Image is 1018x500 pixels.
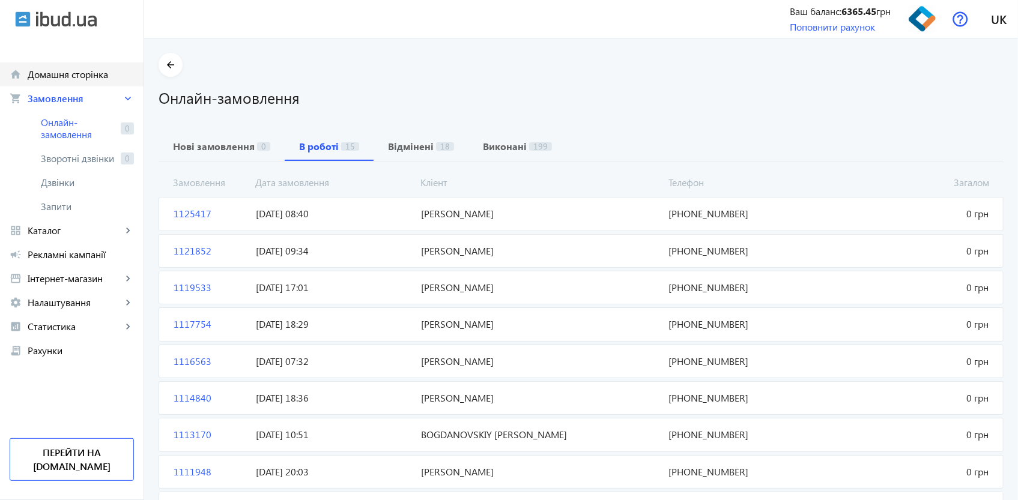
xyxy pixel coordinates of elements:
[122,321,134,333] mat-icon: keyboard_arrow_right
[10,224,22,236] mat-icon: grid_view
[790,20,875,33] a: Поповнити рахунок
[28,92,122,104] span: Замовлення
[251,428,416,441] span: [DATE] 10:51
[664,207,829,220] span: [PHONE_NUMBER]
[828,318,993,331] span: 0 грн
[159,87,1004,108] h1: Онлайн-замовлення
[10,345,22,357] mat-icon: receipt_long
[416,355,664,368] span: [PERSON_NAME]
[122,92,134,104] mat-icon: keyboard_arrow_right
[169,207,251,220] span: 1125417
[10,248,22,261] mat-icon: campaign
[122,224,134,236] mat-icon: keyboard_arrow_right
[169,281,251,294] span: 1119533
[664,244,829,258] span: [PHONE_NUMBER]
[416,391,664,405] span: [PERSON_NAME]
[163,58,178,73] mat-icon: arrow_back
[416,281,664,294] span: [PERSON_NAME]
[15,11,31,27] img: ibud.svg
[41,176,134,188] span: Дзвінки
[10,321,22,333] mat-icon: analytics
[251,318,416,331] span: [DATE] 18:29
[28,345,134,357] span: Рахунки
[828,281,993,294] span: 0 грн
[122,297,134,309] mat-icon: keyboard_arrow_right
[169,318,251,331] span: 1117754
[664,355,829,368] span: [PHONE_NUMBER]
[299,142,339,151] b: В роботі
[121,152,134,164] span: 0
[483,142,527,151] b: Виконані
[173,142,255,151] b: Нові замовлення
[828,465,993,478] span: 0 грн
[28,273,122,285] span: Інтернет-магазин
[28,248,134,261] span: Рекламні кампанії
[121,122,134,134] span: 0
[790,5,891,18] div: Ваш баланс: грн
[953,11,968,27] img: help.svg
[664,465,829,478] span: [PHONE_NUMBER]
[169,355,251,368] span: 1116563
[251,355,416,368] span: [DATE] 07:32
[10,297,22,309] mat-icon: settings
[169,465,251,478] span: 1111948
[991,11,1007,26] span: uk
[169,391,251,405] span: 1114840
[664,428,829,441] span: [PHONE_NUMBER]
[416,207,664,220] span: [PERSON_NAME]
[416,318,664,331] span: [PERSON_NAME]
[41,200,134,212] span: Запити
[169,244,251,258] span: 1121852
[169,428,251,441] span: 1113170
[10,92,22,104] mat-icon: shopping_cart
[251,391,416,405] span: [DATE] 18:36
[416,465,664,478] span: [PERSON_NAME]
[28,297,122,309] span: Налаштування
[829,176,994,189] span: Загалом
[828,244,993,258] span: 0 грн
[529,142,552,151] span: 199
[828,207,993,220] span: 0 грн
[909,5,936,32] img: 2629760afa18d7e1f19842681334582-1bb87d41d1.png
[664,391,829,405] span: [PHONE_NUMBER]
[341,142,359,151] span: 15
[251,244,416,258] span: [DATE] 09:34
[28,68,134,80] span: Домашня сторінка
[36,11,97,27] img: ibud_text.svg
[664,176,829,189] span: Телефон
[828,391,993,405] span: 0 грн
[257,142,270,151] span: 0
[416,244,664,258] span: [PERSON_NAME]
[251,207,416,220] span: [DATE] 08:40
[828,428,993,441] span: 0 грн
[10,438,134,481] a: Перейти на [DOMAIN_NAME]
[168,176,251,189] span: Замовлення
[664,318,829,331] span: [PHONE_NUMBER]
[436,142,454,151] span: 18
[388,142,434,151] b: Відмінені
[251,281,416,294] span: [DATE] 17:01
[28,224,122,236] span: Каталог
[664,281,829,294] span: [PHONE_NUMBER]
[41,152,116,164] span: Зворотні дзвінки
[828,355,993,368] span: 0 грн
[10,68,22,80] mat-icon: home
[251,176,416,189] span: Дата замовлення
[841,5,876,17] b: 6365.45
[251,465,416,478] span: [DATE] 20:03
[416,176,664,189] span: Кліент
[122,273,134,285] mat-icon: keyboard_arrow_right
[41,116,116,140] span: Онлайн-замовлення
[10,273,22,285] mat-icon: storefront
[28,321,122,333] span: Статистика
[416,428,664,441] span: BOGDANOVSKIY [PERSON_NAME]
